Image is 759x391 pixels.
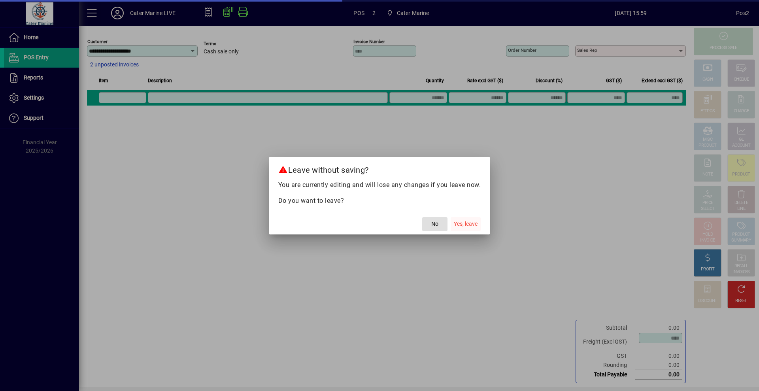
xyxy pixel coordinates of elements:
p: Do you want to leave? [278,196,481,206]
span: No [431,220,438,228]
h2: Leave without saving? [269,157,491,180]
button: No [422,217,447,231]
span: Yes, leave [454,220,478,228]
button: Yes, leave [451,217,481,231]
p: You are currently editing and will lose any changes if you leave now. [278,180,481,190]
